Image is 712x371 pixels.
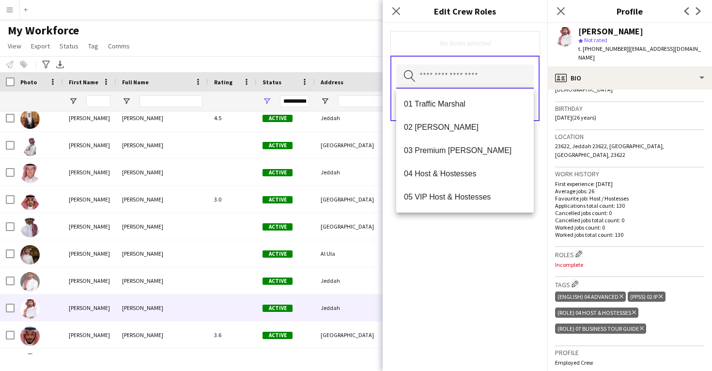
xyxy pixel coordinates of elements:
img: Mohammed Algashgari [20,164,40,183]
span: Active [263,169,293,176]
span: [GEOGRAPHIC_DATA] [321,141,374,149]
h3: Edit Crew Roles [383,5,547,17]
h3: Roles [555,249,704,259]
button: Open Filter Menu [69,97,77,106]
span: [PERSON_NAME] [122,331,163,339]
p: Worked jobs count: 0 [555,224,704,231]
h3: Tags [555,279,704,289]
span: t. [PHONE_NUMBER] [578,45,629,52]
h3: Profile [547,5,712,17]
button: Open Filter Menu [321,97,329,106]
h3: Birthday [555,104,704,113]
div: [PERSON_NAME] [63,240,116,267]
img: Mohammed Aljuaythin [20,326,40,346]
div: [PERSON_NAME] [63,294,116,321]
span: [GEOGRAPHIC_DATA] [321,196,374,203]
img: Mohammed Alghamdi [20,191,40,210]
img: Mohammed Alidaroos [20,272,40,292]
span: Status [263,78,281,86]
span: | [EMAIL_ADDRESS][DOMAIN_NAME] [578,45,701,61]
p: Worked jobs total count: 130 [555,231,704,238]
span: [GEOGRAPHIC_DATA] [321,223,374,230]
span: Active [263,115,293,122]
img: Mohammed Aljilani [20,299,40,319]
span: [PERSON_NAME] [122,304,163,311]
div: [PERSON_NAME] [63,159,116,185]
span: Rating [214,78,232,86]
span: 01 Traffic Marshal [404,99,526,108]
div: 3.6 [208,322,257,348]
div: (Role) 04 Host & Hostesses [555,308,638,318]
input: First Name Filter Input [86,95,110,107]
span: Jeddah [321,277,340,284]
span: Photo [20,78,37,86]
span: Comms [108,42,130,50]
span: Active [263,223,293,231]
p: Cancelled jobs count: 0 [555,209,704,216]
span: My Workforce [8,23,79,38]
app-action-btn: Export XLSX [54,59,66,70]
span: 23622, Jeddah 23622, [GEOGRAPHIC_DATA], [GEOGRAPHIC_DATA], 23622 [555,142,664,158]
div: [PERSON_NAME] [63,322,116,348]
div: [PERSON_NAME] [578,27,643,36]
span: 04 Host & Hostesses [404,169,526,178]
div: [PERSON_NAME] [63,105,116,131]
p: Cancelled jobs total count: 0 [555,216,704,224]
div: No Roles selected [398,39,532,47]
span: Not rated [584,36,607,44]
p: Employed Crew [555,359,704,366]
span: First Name [69,78,98,86]
div: [PERSON_NAME] [63,186,116,213]
p: Incomplete [555,261,704,268]
span: [PERSON_NAME] [122,169,163,176]
div: (PPSS) 02 IP [628,292,665,302]
div: (Role) 07 Business Tour Guide [555,324,646,334]
span: Active [263,305,293,312]
span: Export [31,42,50,50]
span: [DATE] (26 years) [555,114,596,121]
span: 02 [PERSON_NAME] [404,123,526,132]
div: Bio [547,66,712,90]
span: 03 Premium [PERSON_NAME] [404,146,526,155]
img: Mohammed Alhammad [20,218,40,237]
span: Active [263,196,293,203]
div: 3.0 [208,186,257,213]
app-action-btn: Advanced filters [40,59,52,70]
span: View [8,42,21,50]
img: Mohammed AlDhawi [20,137,40,156]
span: Al Ula [321,250,335,257]
span: Jeddah [321,169,340,176]
a: View [4,40,25,52]
div: [PERSON_NAME] [63,213,116,240]
span: [PERSON_NAME] [122,141,163,149]
span: Full Name [122,78,149,86]
p: Favourite job: Host / Hostesses [555,195,704,202]
span: Address [321,78,343,86]
span: [PERSON_NAME] [122,223,163,230]
span: Status [60,42,78,50]
span: [GEOGRAPHIC_DATA] [321,331,374,339]
div: [PERSON_NAME] [63,267,116,294]
span: [DEMOGRAPHIC_DATA] [555,86,613,93]
button: Open Filter Menu [263,97,271,106]
h3: Profile [555,348,704,357]
div: (English) 04 Advanced [555,292,626,302]
span: Jeddah [321,114,340,122]
a: Status [56,40,82,52]
input: Full Name Filter Input [139,95,202,107]
div: [PERSON_NAME] [63,132,116,158]
input: Address Filter Input [338,95,406,107]
span: [PERSON_NAME] [122,250,163,257]
span: Active [263,250,293,258]
img: Mohammed Albukhari [20,109,40,129]
h3: Work history [555,170,704,178]
span: [PERSON_NAME] [122,277,163,284]
a: Export [27,40,54,52]
img: Mohammed Alhariqi [20,245,40,264]
span: Active [263,332,293,339]
span: [PERSON_NAME] [122,114,163,122]
span: Active [263,142,293,149]
button: Open Filter Menu [122,97,131,106]
span: Active [263,278,293,285]
span: [PERSON_NAME] [122,196,163,203]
